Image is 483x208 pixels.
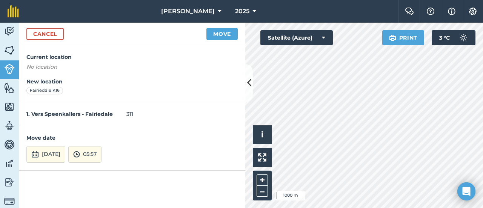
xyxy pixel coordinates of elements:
[4,120,15,131] img: svg+xml;base64,PD94bWwgdmVyc2lvbj0iMS4wIiBlbmNvZGluZz0idXRmLTgiPz4KPCEtLSBHZW5lcmF0b3I6IEFkb2JlIE...
[260,30,333,45] button: Satellite (Azure)
[405,8,414,15] img: Two speech bubbles overlapping with the left bubble in the forefront
[26,53,238,61] h4: Current location
[4,45,15,56] img: svg+xml;base64,PHN2ZyB4bWxucz0iaHR0cDovL3d3dy53My5vcmcvMjAwMC9zdmciIHdpZHRoPSI1NiIgaGVpZ2h0PSI2MC...
[4,158,15,169] img: svg+xml;base64,PD94bWwgdmVyc2lvbj0iMS4wIiBlbmNvZGluZz0idXRmLTgiPz4KPCEtLSBHZW5lcmF0b3I6IEFkb2JlIE...
[4,26,15,37] img: svg+xml;base64,PD94bWwgdmVyc2lvbj0iMS4wIiBlbmNvZGluZz0idXRmLTgiPz4KPCEtLSBHZW5lcmF0b3I6IEFkb2JlIE...
[26,77,238,86] h4: New location
[456,30,471,45] img: svg+xml;base64,PD94bWwgdmVyc2lvbj0iMS4wIiBlbmNvZGluZz0idXRmLTgiPz4KPCEtLSBHZW5lcmF0b3I6IEFkb2JlIE...
[253,125,272,144] button: i
[257,186,268,197] button: –
[4,82,15,94] img: svg+xml;base64,PHN2ZyB4bWxucz0iaHR0cDovL3d3dy53My5vcmcvMjAwMC9zdmciIHdpZHRoPSI1NiIgaGVpZ2h0PSI2MC...
[26,87,63,94] div: Fairiedale K16
[19,102,245,126] div: 311
[382,30,425,45] button: Print
[26,111,113,117] strong: 1. Vers Speenkallers - Fairiedale
[432,30,475,45] button: 3 °C
[31,150,39,159] img: svg+xml;base64,PD94bWwgdmVyc2lvbj0iMS4wIiBlbmNvZGluZz0idXRmLTgiPz4KPCEtLSBHZW5lcmF0b3I6IEFkb2JlIE...
[235,7,249,16] span: 2025
[26,134,238,142] h4: Move date
[206,28,238,40] button: Move
[8,5,19,17] img: fieldmargin Logo
[26,28,64,40] a: Cancel
[4,196,15,206] img: svg+xml;base64,PD94bWwgdmVyc2lvbj0iMS4wIiBlbmNvZGluZz0idXRmLTgiPz4KPCEtLSBHZW5lcmF0b3I6IEFkb2JlIE...
[468,8,477,15] img: A cog icon
[4,64,15,74] img: svg+xml;base64,PD94bWwgdmVyc2lvbj0iMS4wIiBlbmNvZGluZz0idXRmLTgiPz4KPCEtLSBHZW5lcmF0b3I6IEFkb2JlIE...
[26,63,57,70] em: No location
[4,177,15,188] img: svg+xml;base64,PD94bWwgdmVyc2lvbj0iMS4wIiBlbmNvZGluZz0idXRmLTgiPz4KPCEtLSBHZW5lcmF0b3I6IEFkb2JlIE...
[161,7,215,16] span: [PERSON_NAME]
[426,8,435,15] img: A question mark icon
[448,7,455,16] img: svg+xml;base64,PHN2ZyB4bWxucz0iaHR0cDovL3d3dy53My5vcmcvMjAwMC9zdmciIHdpZHRoPSIxNyIgaGVpZ2h0PSIxNy...
[73,150,80,159] img: svg+xml;base64,PD94bWwgdmVyc2lvbj0iMS4wIiBlbmNvZGluZz0idXRmLTgiPz4KPCEtLSBHZW5lcmF0b3I6IEFkb2JlIE...
[258,153,266,162] img: Four arrows, one pointing top left, one top right, one bottom right and the last bottom left
[439,30,450,45] span: 3 ° C
[257,174,268,186] button: +
[389,33,396,42] img: svg+xml;base64,PHN2ZyB4bWxucz0iaHR0cDovL3d3dy53My5vcmcvMjAwMC9zdmciIHdpZHRoPSIxOSIgaGVpZ2h0PSIyNC...
[68,146,102,163] button: 05:57
[457,182,475,200] div: Open Intercom Messenger
[4,139,15,150] img: svg+xml;base64,PD94bWwgdmVyc2lvbj0iMS4wIiBlbmNvZGluZz0idXRmLTgiPz4KPCEtLSBHZW5lcmF0b3I6IEFkb2JlIE...
[4,101,15,112] img: svg+xml;base64,PHN2ZyB4bWxucz0iaHR0cDovL3d3dy53My5vcmcvMjAwMC9zdmciIHdpZHRoPSI1NiIgaGVpZ2h0PSI2MC...
[26,146,65,163] button: [DATE]
[261,130,263,139] span: i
